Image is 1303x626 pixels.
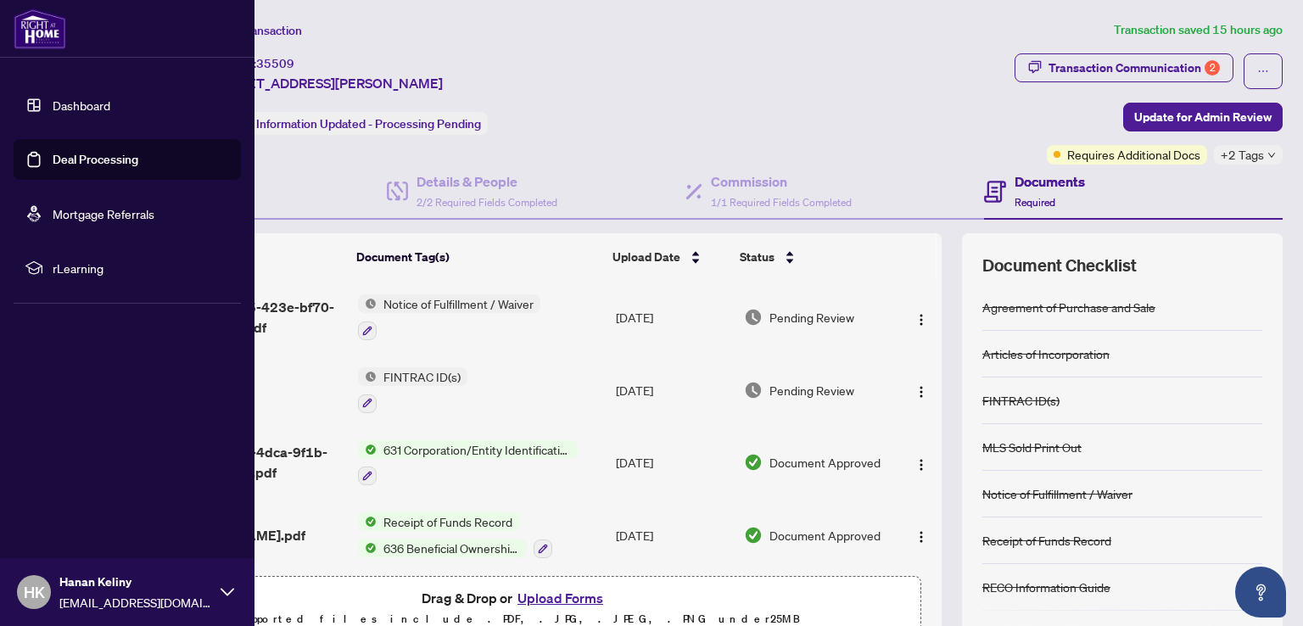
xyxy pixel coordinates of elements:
button: Logo [908,449,935,476]
span: Requires Additional Docs [1067,145,1200,164]
button: Status IconNotice of Fulfillment / Waiver [358,294,540,340]
span: Update for Admin Review [1134,103,1272,131]
article: Transaction saved 15 hours ago [1114,20,1283,40]
th: Upload Date [606,233,732,281]
span: Required [1015,196,1055,209]
button: Status Icon631 Corporation/Entity Identification InformationRecord [358,440,578,486]
div: Agreement of Purchase and Sale [982,298,1155,316]
span: Information Updated - Processing Pending [256,116,481,131]
button: Logo [908,377,935,404]
button: Status IconReceipt of Funds RecordStatus Icon636 Beneficial Ownership Record [358,512,552,558]
th: Document Tag(s) [350,233,607,281]
img: Logo [914,530,928,544]
button: Logo [908,304,935,331]
button: Upload Forms [512,587,608,609]
div: 2 [1205,60,1220,75]
div: RECO Information Guide [982,578,1110,596]
td: [DATE] [609,354,737,427]
td: [DATE] [609,281,737,354]
button: Status IconFINTRAC ID(s) [358,367,467,413]
span: rLearning [53,259,229,277]
button: Transaction Communication2 [1015,53,1233,82]
span: Drag & Drop or [422,587,608,609]
span: Hanan Keliny [59,573,212,591]
img: Logo [914,458,928,472]
div: Receipt of Funds Record [982,531,1111,550]
img: logo [14,8,66,49]
span: [STREET_ADDRESS][PERSON_NAME] [210,73,443,93]
span: Status [740,248,775,266]
a: Dashboard [53,98,110,113]
td: [DATE] [609,499,737,572]
span: Document Approved [769,526,881,545]
img: Logo [914,313,928,327]
img: Status Icon [358,539,377,557]
td: [DATE] [609,427,737,500]
span: HK [24,580,45,604]
div: Transaction Communication [1049,54,1220,81]
img: Status Icon [358,367,377,386]
span: [EMAIL_ADDRESS][DOMAIN_NAME] [59,593,212,612]
a: Deal Processing [53,152,138,167]
span: +2 Tags [1221,145,1264,165]
span: 2/2 Required Fields Completed [417,196,557,209]
span: View Transaction [211,23,302,38]
span: Upload Date [612,248,680,266]
h4: Details & People [417,171,557,192]
img: Document Status [744,381,763,400]
h4: Documents [1015,171,1085,192]
div: Articles of Incorporation [982,344,1110,363]
span: 1/1 Required Fields Completed [711,196,852,209]
a: Mortgage Referrals [53,206,154,221]
img: Document Status [744,453,763,472]
span: 631 Corporation/Entity Identification InformationRecord [377,440,578,459]
div: Notice of Fulfillment / Waiver [982,484,1132,503]
span: 35509 [256,56,294,71]
span: Pending Review [769,308,854,327]
span: FINTRAC ID(s) [377,367,467,386]
span: down [1267,151,1276,159]
img: Status Icon [358,512,377,531]
th: Status [733,233,892,281]
span: Receipt of Funds Record [377,512,519,531]
span: ellipsis [1257,65,1269,77]
img: Status Icon [358,440,377,459]
span: 636 Beneficial Ownership Record [377,539,527,557]
img: Document Status [744,308,763,327]
div: FINTRAC ID(s) [982,391,1060,410]
span: Document Checklist [982,254,1137,277]
img: Logo [914,385,928,399]
div: MLS Sold Print Out [982,438,1082,456]
button: Update for Admin Review [1123,103,1283,131]
h4: Commission [711,171,852,192]
img: Document Status [744,526,763,545]
button: Logo [908,522,935,549]
span: Notice of Fulfillment / Waiver [377,294,540,313]
button: Open asap [1235,567,1286,618]
span: Document Approved [769,453,881,472]
div: Status: [210,112,488,135]
img: Status Icon [358,294,377,313]
span: Pending Review [769,381,854,400]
